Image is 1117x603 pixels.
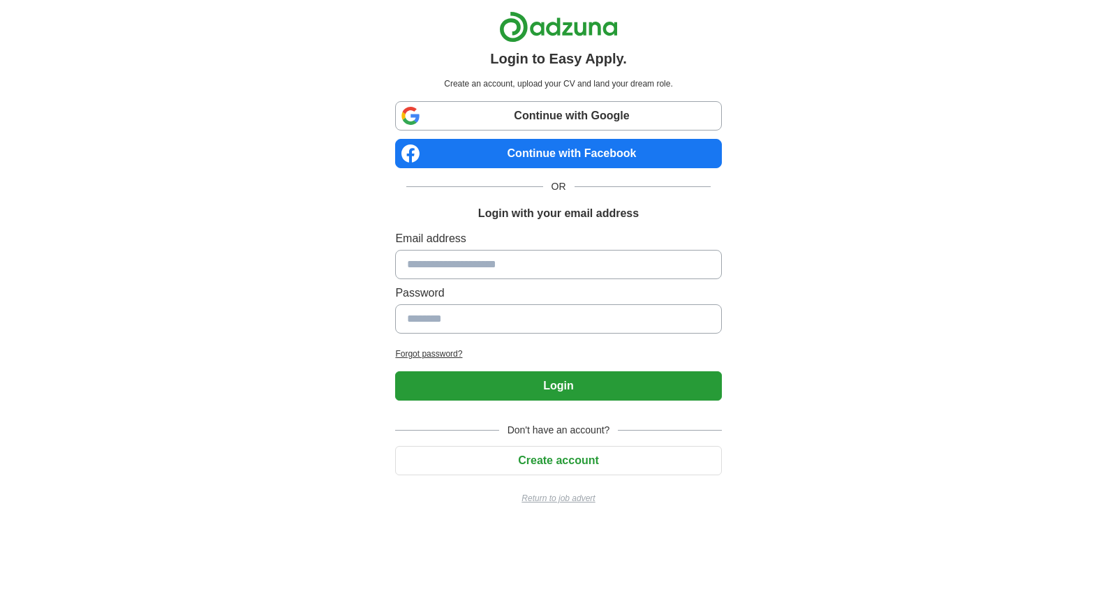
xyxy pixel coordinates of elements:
[478,205,639,222] h1: Login with your email address
[499,423,619,438] span: Don't have an account?
[395,101,721,131] a: Continue with Google
[395,371,721,401] button: Login
[395,348,721,360] a: Forgot password?
[395,230,721,247] label: Email address
[543,179,575,194] span: OR
[395,492,721,505] a: Return to job advert
[490,48,627,69] h1: Login to Easy Apply.
[395,139,721,168] a: Continue with Facebook
[499,11,618,43] img: Adzuna logo
[395,446,721,475] button: Create account
[398,77,718,90] p: Create an account, upload your CV and land your dream role.
[395,454,721,466] a: Create account
[395,285,721,301] label: Password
